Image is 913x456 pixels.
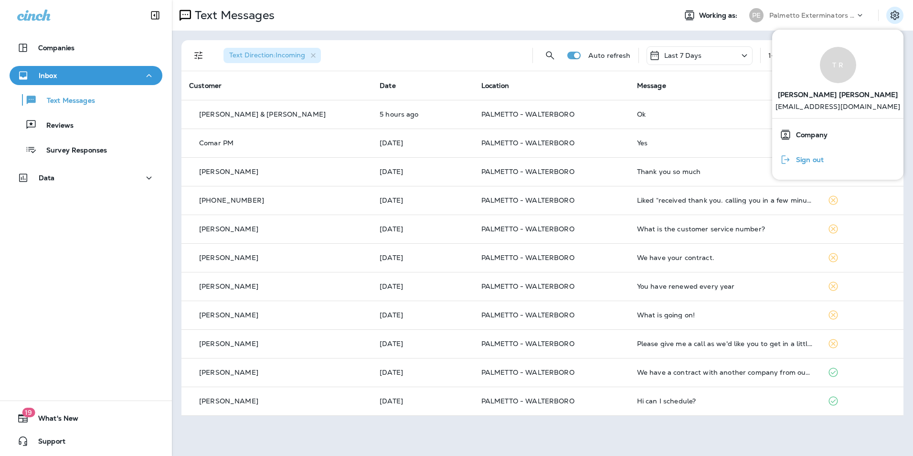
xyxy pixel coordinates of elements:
[481,139,574,147] span: PALMETTO - WALTERBORO
[768,52,781,59] div: 1 - 11
[39,174,55,182] p: Data
[10,140,162,160] button: Survey Responses
[10,432,162,451] button: Support
[37,121,74,130] p: Reviews
[637,369,812,376] div: We have a contract with another company from our builder but will transfer termite service to you...
[481,225,574,233] span: PALMETTO - WALTERBORO
[229,51,305,59] span: Text Direction : Incoming
[886,7,903,24] button: Settings
[778,83,898,103] span: [PERSON_NAME] [PERSON_NAME]
[481,167,574,176] span: PALMETTO - WALTERBORO
[199,139,234,147] p: Comar PM
[541,46,560,65] button: Search Messages
[791,131,828,139] span: Company
[772,122,903,147] button: Company
[637,282,812,290] div: You have renewed every year
[10,90,162,110] button: Text Messages
[481,110,574,119] span: PALMETTO - WALTERBORO
[199,168,258,175] p: [PERSON_NAME]
[637,340,812,347] div: Please give me a call as we'd like you to get in a little sooner than planned. We've seen a few t...
[380,81,396,90] span: Date
[699,11,740,20] span: Working as:
[481,311,574,319] span: PALMETTO - WALTERBORO
[749,8,764,22] div: PE
[791,156,824,164] span: Sign out
[481,397,574,405] span: PALMETTO - WALTERBORO
[637,397,812,405] div: Hi can I schedule?
[481,368,574,377] span: PALMETTO - WALTERBORO
[199,282,258,290] p: [PERSON_NAME]
[380,139,466,147] p: Sep 15, 2025 01:07 PM
[481,81,509,90] span: Location
[37,146,107,155] p: Survey Responses
[223,48,321,63] div: Text Direction:Incoming
[637,81,666,90] span: Message
[29,437,65,449] span: Support
[199,196,264,204] p: [PHONE_NUMBER]
[199,397,258,405] p: [PERSON_NAME]
[380,340,466,347] p: Sep 9, 2025 11:59 AM
[637,311,812,319] div: What is going on!
[10,115,162,135] button: Reviews
[637,110,812,118] div: Ok
[637,254,812,261] div: We have your contract.
[775,103,901,118] p: [EMAIL_ADDRESS][DOMAIN_NAME]
[588,52,631,59] p: Auto refresh
[637,139,812,147] div: Yes
[189,46,208,65] button: Filters
[10,66,162,85] button: Inbox
[481,196,574,205] span: PALMETTO - WALTERBORO
[10,168,162,187] button: Data
[199,110,326,118] p: [PERSON_NAME] & [PERSON_NAME]
[772,37,903,118] a: T R[PERSON_NAME] [PERSON_NAME] [EMAIL_ADDRESS][DOMAIN_NAME]
[380,254,466,261] p: Sep 9, 2025 01:06 PM
[10,38,162,57] button: Companies
[380,369,466,376] p: Sep 9, 2025 11:52 AM
[772,147,903,172] button: Sign out
[637,168,812,175] div: Thank you so much
[380,168,466,175] p: Sep 15, 2025 09:40 AM
[769,11,855,19] p: Palmetto Exterminators LLC
[820,47,856,83] div: T R
[191,8,275,22] p: Text Messages
[37,97,95,106] p: Text Messages
[776,125,900,144] a: Company
[10,409,162,428] button: 19What's New
[637,196,812,204] div: Liked “received thank you. calling you in a few minutes”
[142,6,169,25] button: Collapse Sidebar
[22,408,35,417] span: 19
[637,225,812,233] div: What is the customer service number?
[664,52,702,59] p: Last 7 Days
[380,110,466,118] p: Sep 16, 2025 11:24 AM
[481,253,574,262] span: PALMETTO - WALTERBORO
[380,397,466,405] p: Sep 9, 2025 11:48 AM
[380,311,466,319] p: Sep 9, 2025 12:05 PM
[380,282,466,290] p: Sep 9, 2025 12:38 PM
[199,311,258,319] p: [PERSON_NAME]
[38,44,74,52] p: Companies
[380,196,466,204] p: Sep 11, 2025 01:12 PM
[199,254,258,261] p: [PERSON_NAME]
[199,340,258,347] p: [PERSON_NAME]
[189,81,222,90] span: Customer
[199,225,258,233] p: [PERSON_NAME]
[39,72,57,79] p: Inbox
[29,414,78,426] span: What's New
[481,339,574,348] span: PALMETTO - WALTERBORO
[481,282,574,291] span: PALMETTO - WALTERBORO
[380,225,466,233] p: Sep 9, 2025 04:23 PM
[199,369,258,376] p: [PERSON_NAME]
